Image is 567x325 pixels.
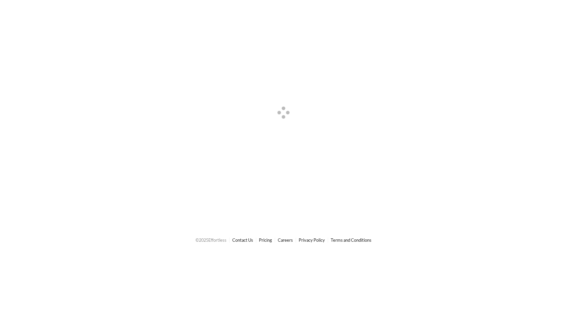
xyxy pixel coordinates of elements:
[331,237,371,243] a: Terms and Conditions
[232,237,253,243] a: Contact Us
[278,237,293,243] a: Careers
[299,237,325,243] a: Privacy Policy
[259,237,272,243] a: Pricing
[196,237,227,243] span: © 2025 Effortless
